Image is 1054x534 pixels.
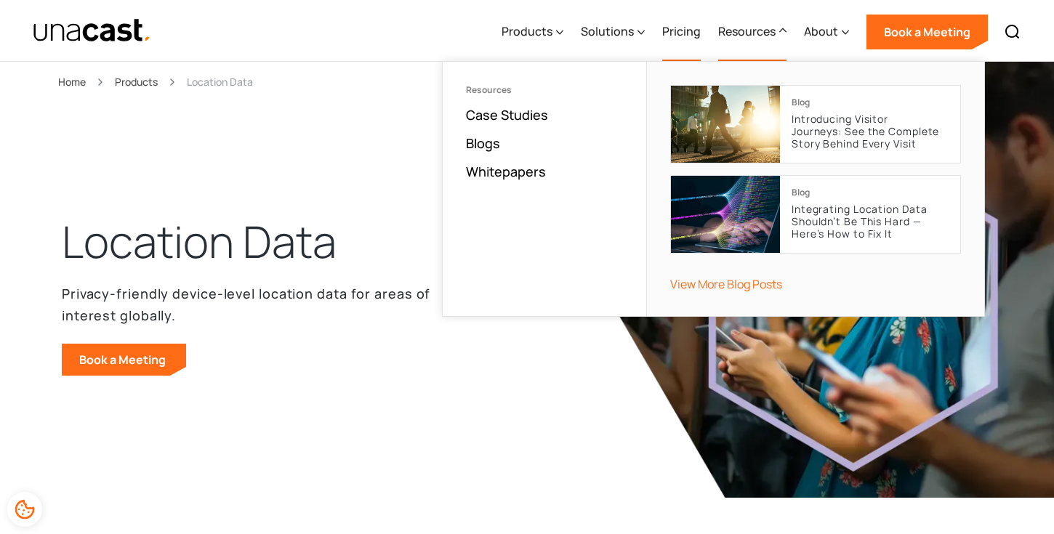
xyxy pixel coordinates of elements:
[187,73,253,90] div: Location Data
[670,276,782,292] a: View More Blog Posts
[7,492,42,527] div: Cookie Preferences
[58,73,86,90] a: Home
[792,187,810,198] div: Blog
[442,61,985,317] nav: Resources
[792,97,810,108] div: Blog
[466,106,548,124] a: Case Studies
[670,85,961,163] a: BlogIntroducing Visitor Journeys: See the Complete Story Behind Every Visit
[62,344,186,376] a: Book a Meeting
[33,18,151,44] img: Unacast text logo
[866,15,988,49] a: Book a Meeting
[671,176,780,253] img: cover
[466,85,623,95] div: Resources
[1004,23,1021,41] img: Search icon
[792,203,949,240] p: Integrating Location Data Shouldn’t Be This Hard — Here’s How to Fix It
[115,73,158,90] a: Products
[581,23,634,40] div: Solutions
[792,113,949,150] p: Introducing Visitor Journeys: See the Complete Story Behind Every Visit
[670,175,961,254] a: BlogIntegrating Location Data Shouldn’t Be This Hard — Here’s How to Fix It
[62,213,337,271] h1: Location Data
[33,18,151,44] a: home
[581,2,645,62] div: Solutions
[718,23,776,40] div: Resources
[804,23,838,40] div: About
[502,23,552,40] div: Products
[62,283,440,326] p: Privacy-friendly device-level location data for areas of interest globally.
[662,2,701,62] a: Pricing
[671,86,780,163] img: cover
[502,2,563,62] div: Products
[804,2,849,62] div: About
[466,134,500,152] a: Blogs
[466,163,546,180] a: Whitepapers
[718,2,787,62] div: Resources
